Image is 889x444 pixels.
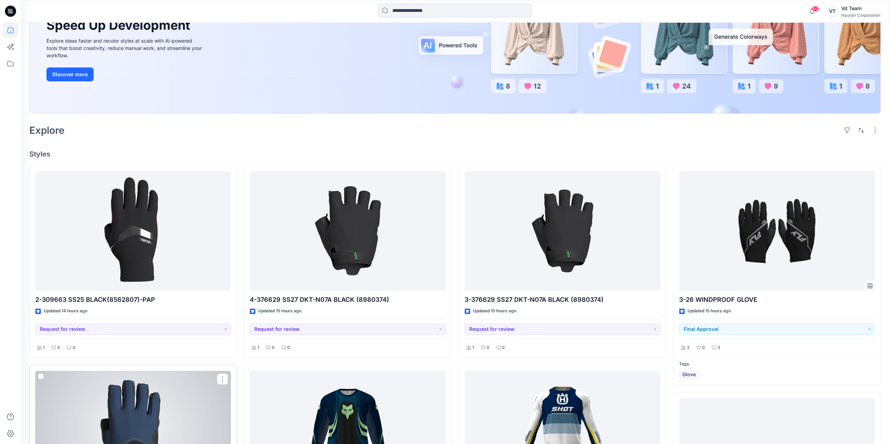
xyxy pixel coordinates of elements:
p: 0 [502,344,505,351]
p: 4-376629 SS27 DKT-N07A BLACK (8980374) [250,295,445,305]
p: Updated 14 hours ago [44,307,87,315]
a: 3-376629 SS27 DKT-N07A BLACK (8980374) [465,171,660,291]
p: Updated 15 hours ago [687,307,731,315]
p: 0 [57,344,60,351]
a: Discover more [46,67,204,81]
p: 1 [43,344,45,351]
div: Vd Team [841,4,880,13]
span: Glove [682,371,696,379]
div: Explore ideas faster and recolor styles at scale with AI-powered tools that boost creativity, red... [46,37,204,59]
p: 3-26 WINDPROOF GLOVE [679,295,875,305]
p: 0 [73,344,75,351]
div: Hyunjin Corporation [841,13,880,18]
a: 2-309663 SS25 BLACK(8562807)-PAP [35,171,231,291]
h4: Styles [29,150,881,158]
a: 4-376629 SS27 DKT-N07A BLACK (8980374) [250,171,445,291]
p: Updated 15 hours ago [258,307,301,315]
p: Updated 15 hours ago [473,307,516,315]
p: 3 [687,344,690,351]
p: 0 [702,344,705,351]
p: 3-376629 SS27 DKT-N07A BLACK (8980374) [465,295,660,305]
p: 3 [717,344,720,351]
p: 1 [257,344,259,351]
p: Tags [679,361,875,368]
p: 0 [287,344,290,351]
p: 2-309663 SS25 BLACK(8562807)-PAP [35,295,231,305]
span: 60 [811,6,819,12]
p: 0 [272,344,275,351]
a: 3-26 WINDPROOF GLOVE [679,171,875,291]
p: 0 [487,344,489,351]
div: VT [826,5,838,17]
p: 1 [472,344,474,351]
h2: Explore [29,125,65,136]
button: Discover more [46,67,94,81]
